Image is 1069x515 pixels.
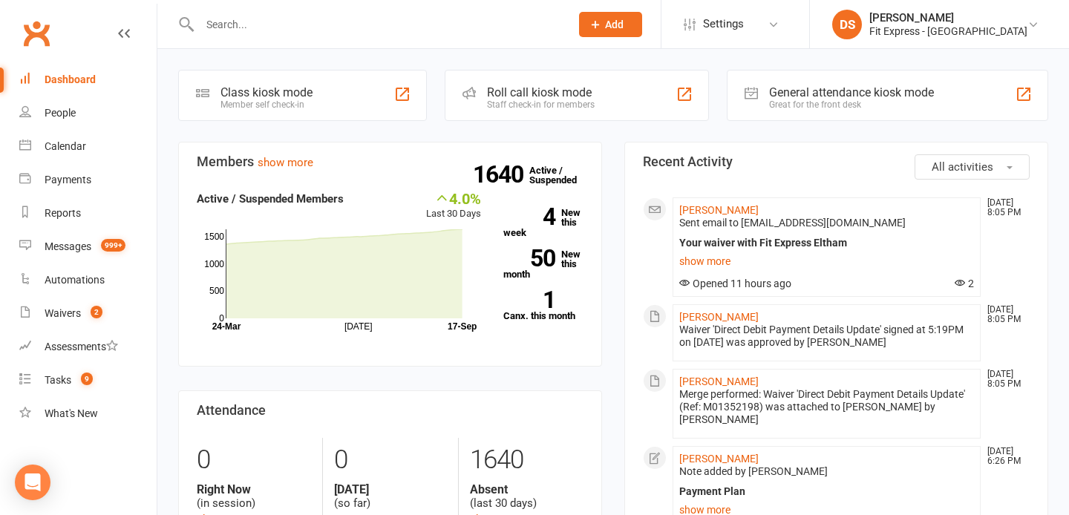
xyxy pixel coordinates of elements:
[470,482,583,496] strong: Absent
[19,163,157,197] a: Payments
[679,237,974,249] div: Your waiver with Fit Express Eltham
[679,453,759,465] a: [PERSON_NAME]
[470,482,583,511] div: (last 30 days)
[470,438,583,482] div: 1640
[19,263,157,297] a: Automations
[503,249,583,279] a: 50New this month
[45,140,86,152] div: Calendar
[605,19,624,30] span: Add
[869,11,1027,24] div: [PERSON_NAME]
[915,154,1030,180] button: All activities
[529,154,595,196] a: 1640Active / Suspended
[197,154,583,169] h3: Members
[426,190,481,222] div: Last 30 Days
[220,85,313,99] div: Class kiosk mode
[197,482,311,496] strong: Right Now
[19,230,157,263] a: Messages 999+
[980,305,1029,324] time: [DATE] 8:05 PM
[45,307,81,319] div: Waivers
[45,207,81,219] div: Reports
[980,198,1029,217] time: [DATE] 8:05 PM
[197,403,583,418] h3: Attendance
[197,192,344,206] strong: Active / Suspended Members
[45,374,71,386] div: Tasks
[195,14,560,35] input: Search...
[487,85,595,99] div: Roll call kiosk mode
[18,15,55,52] a: Clubworx
[334,482,448,511] div: (so far)
[45,174,91,186] div: Payments
[955,278,974,289] span: 2
[679,375,759,387] a: [PERSON_NAME]
[220,99,313,110] div: Member self check-in
[426,190,481,206] div: 4.0%
[45,73,96,85] div: Dashboard
[19,330,157,364] a: Assessments
[197,482,311,511] div: (in session)
[579,12,642,37] button: Add
[769,99,934,110] div: Great for the front desk
[19,96,157,130] a: People
[258,156,313,169] a: show more
[503,289,555,311] strong: 1
[503,291,583,321] a: 1Canx. this month
[45,407,98,419] div: What's New
[679,388,974,426] div: Merge performed: Waiver 'Direct Debit Payment Details Update' (Ref: M01352198) was attached to [P...
[679,324,974,349] div: Waiver 'Direct Debit Payment Details Update' signed at 5:19PM on [DATE] was approved by [PERSON_N...
[19,63,157,96] a: Dashboard
[19,130,157,163] a: Calendar
[679,278,791,289] span: Opened 11 hours ago
[769,85,934,99] div: General attendance kiosk mode
[197,438,311,482] div: 0
[91,306,102,318] span: 2
[503,247,555,269] strong: 50
[679,204,759,216] a: [PERSON_NAME]
[45,240,91,252] div: Messages
[101,239,125,252] span: 999+
[980,370,1029,389] time: [DATE] 8:05 PM
[980,447,1029,466] time: [DATE] 6:26 PM
[45,274,105,286] div: Automations
[679,465,974,478] div: Note added by [PERSON_NAME]
[334,438,448,482] div: 0
[679,311,759,323] a: [PERSON_NAME]
[832,10,862,39] div: DS
[19,364,157,397] a: Tasks 9
[679,485,974,498] div: Payment Plan
[487,99,595,110] div: Staff check-in for members
[45,107,76,119] div: People
[503,206,555,228] strong: 4
[19,397,157,430] a: What's New
[643,154,1030,169] h3: Recent Activity
[503,208,583,237] a: 4New this week
[703,7,744,41] span: Settings
[473,163,529,186] strong: 1640
[15,465,50,500] div: Open Intercom Messenger
[932,160,993,174] span: All activities
[45,341,118,352] div: Assessments
[334,482,448,496] strong: [DATE]
[19,197,157,230] a: Reports
[869,24,1027,38] div: Fit Express - [GEOGRAPHIC_DATA]
[19,297,157,330] a: Waivers 2
[679,217,906,229] span: Sent email to [EMAIL_ADDRESS][DOMAIN_NAME]
[81,373,93,385] span: 9
[679,251,974,272] a: show more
